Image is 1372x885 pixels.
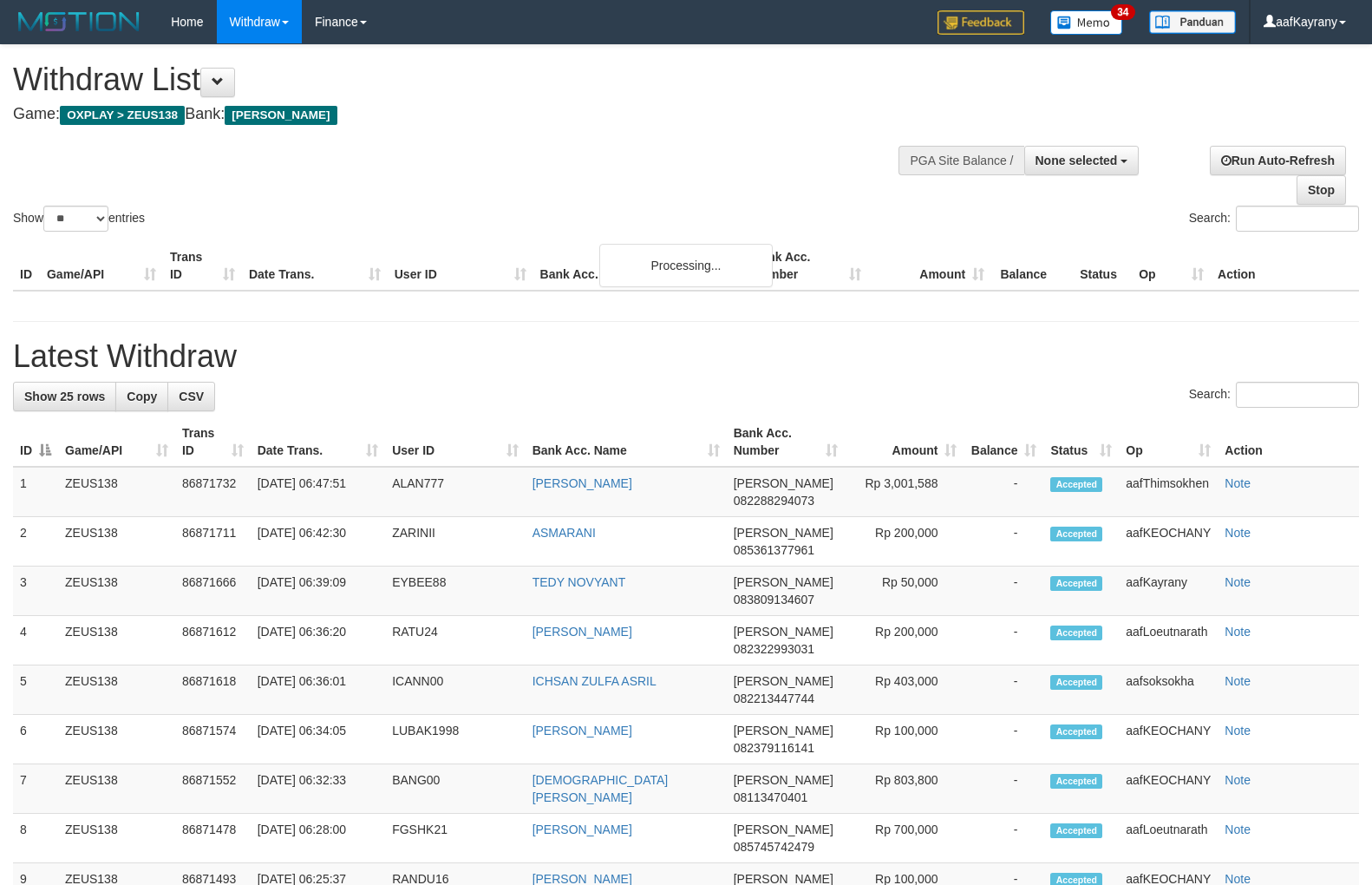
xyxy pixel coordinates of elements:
th: User ID [388,241,533,291]
td: aafKEOCHANY [1119,517,1218,567]
a: [DEMOGRAPHIC_DATA][PERSON_NAME] [532,773,669,804]
td: - [964,665,1043,715]
span: None selected [1036,154,1118,167]
td: 5 [13,665,58,715]
td: aafThimsokhen [1119,467,1218,517]
a: Run Auto-Refresh [1210,146,1346,175]
span: Accepted [1050,774,1102,789]
img: panduan.png [1149,10,1236,34]
span: Accepted [1050,823,1102,838]
td: ICANN00 [385,665,525,715]
th: Bank Acc. Number: activate to sort column ascending [727,417,846,467]
a: Note [1225,773,1251,787]
th: Trans ID: activate to sort column ascending [175,417,251,467]
td: 2 [13,517,58,567]
td: ZEUS138 [58,616,175,665]
td: 4 [13,616,58,665]
td: ZEUS138 [58,467,175,517]
td: ZEUS138 [58,814,175,863]
td: aafsoksokha [1119,665,1218,715]
th: Amount [868,241,991,291]
td: 86871552 [175,764,251,814]
td: 86871574 [175,715,251,764]
td: Rp 3,001,588 [845,467,964,517]
td: - [964,467,1043,517]
a: ASMARANI [532,526,596,540]
td: Rp 700,000 [845,814,964,863]
td: 7 [13,764,58,814]
td: EYBEE88 [385,567,525,616]
td: [DATE] 06:42:30 [251,517,385,567]
th: Balance [991,241,1073,291]
td: aafKEOCHANY [1119,764,1218,814]
td: RATU24 [385,616,525,665]
a: Note [1225,526,1251,540]
td: - [964,715,1043,764]
h1: Latest Withdraw [13,339,1359,374]
td: Rp 200,000 [845,517,964,567]
td: Rp 200,000 [845,616,964,665]
span: 34 [1111,4,1134,20]
th: Bank Acc. Name [533,241,746,291]
a: Note [1225,575,1251,589]
a: [PERSON_NAME] [532,476,632,490]
a: CSV [167,382,215,411]
span: [PERSON_NAME] [734,476,833,490]
a: Note [1225,674,1251,688]
td: BANG00 [385,764,525,814]
th: Date Trans. [242,241,388,291]
td: 86871612 [175,616,251,665]
th: Status [1073,241,1132,291]
a: Show 25 rows [13,382,116,411]
span: Copy 082322993031 to clipboard [734,642,814,656]
label: Search: [1189,206,1359,232]
td: [DATE] 06:47:51 [251,467,385,517]
img: Feedback.jpg [938,10,1024,35]
td: [DATE] 06:28:00 [251,814,385,863]
span: Copy 082288294073 to clipboard [734,494,814,508]
th: ID: activate to sort column descending [13,417,58,467]
td: 86871666 [175,567,251,616]
td: - [964,764,1043,814]
h1: Withdraw List [13,62,898,97]
a: Note [1225,823,1251,836]
span: Copy 083809134607 to clipboard [734,593,814,606]
span: [PERSON_NAME] [734,526,833,540]
th: Status: activate to sort column ascending [1043,417,1119,467]
td: 1 [13,467,58,517]
div: PGA Site Balance / [898,146,1023,175]
span: Accepted [1050,477,1102,492]
th: User ID: activate to sort column ascending [385,417,525,467]
th: Action [1218,417,1359,467]
span: CSV [179,390,204,403]
th: Game/API: activate to sort column ascending [58,417,175,467]
td: [DATE] 06:34:05 [251,715,385,764]
td: aafKayrany [1119,567,1218,616]
a: ICHSAN ZULFA ASRIL [532,674,657,688]
span: [PERSON_NAME] [734,823,833,836]
button: None selected [1024,146,1140,175]
span: Accepted [1050,576,1102,591]
span: Copy 082213447744 to clipboard [734,692,814,705]
span: [PERSON_NAME] [734,625,833,639]
td: - [964,517,1043,567]
span: [PERSON_NAME] [734,575,833,589]
select: Showentries [43,206,108,232]
th: Op [1132,241,1211,291]
a: [PERSON_NAME] [532,625,632,639]
span: [PERSON_NAME] [734,724,833,737]
td: ZEUS138 [58,665,175,715]
th: Op: activate to sort column ascending [1119,417,1218,467]
span: Accepted [1050,527,1102,541]
th: Bank Acc. Number [745,241,868,291]
td: - [964,814,1043,863]
span: [PERSON_NAME] [734,674,833,688]
a: TEDY NOVYANT [532,575,626,589]
td: 86871478 [175,814,251,863]
td: LUBAK1998 [385,715,525,764]
span: Copy 085361377961 to clipboard [734,543,814,557]
td: 86871732 [175,467,251,517]
td: FGSHK21 [385,814,525,863]
td: [DATE] 06:36:01 [251,665,385,715]
span: Show 25 rows [24,390,105,403]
